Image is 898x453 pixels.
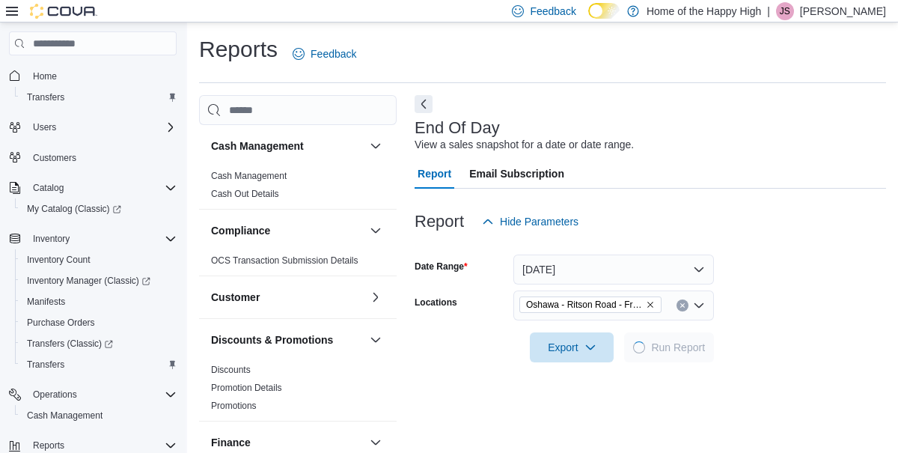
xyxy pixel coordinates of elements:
[415,95,433,113] button: Next
[211,365,251,375] a: Discounts
[211,188,279,200] span: Cash Out Details
[3,147,183,168] button: Customers
[33,182,64,194] span: Catalog
[30,4,97,19] img: Cova
[211,171,287,181] a: Cash Management
[651,340,705,355] span: Run Report
[211,139,364,153] button: Cash Management
[27,179,70,197] button: Catalog
[21,335,177,353] span: Transfers (Classic)
[27,410,103,422] span: Cash Management
[199,361,397,421] div: Discounts & Promotions
[33,152,76,164] span: Customers
[27,230,177,248] span: Inventory
[21,293,177,311] span: Manifests
[211,332,364,347] button: Discounts & Promotions
[3,384,183,405] button: Operations
[3,117,183,138] button: Users
[33,389,77,401] span: Operations
[27,275,150,287] span: Inventory Manager (Classic)
[530,4,575,19] span: Feedback
[27,254,91,266] span: Inventory Count
[211,290,260,305] h3: Customer
[513,255,714,285] button: [DATE]
[367,222,385,240] button: Compliance
[21,200,127,218] a: My Catalog (Classic)
[33,121,56,133] span: Users
[33,440,64,452] span: Reports
[624,332,714,362] button: LoadingRun Report
[211,383,282,393] a: Promotion Details
[199,252,397,276] div: Compliance
[211,255,358,267] span: OCS Transaction Submission Details
[211,382,282,394] span: Promotion Details
[27,359,64,371] span: Transfers
[21,88,177,106] span: Transfers
[211,255,358,266] a: OCS Transaction Submission Details
[15,312,183,333] button: Purchase Orders
[211,170,287,182] span: Cash Management
[27,67,63,85] a: Home
[21,314,101,332] a: Purchase Orders
[21,200,177,218] span: My Catalog (Classic)
[415,119,500,137] h3: End Of Day
[588,3,620,19] input: Dark Mode
[367,137,385,155] button: Cash Management
[647,2,761,20] p: Home of the Happy High
[519,297,662,313] span: Oshawa - Ritson Road - Friendly Stranger
[21,88,70,106] a: Transfers
[476,207,584,237] button: Hide Parameters
[418,159,451,189] span: Report
[415,137,634,153] div: View a sales snapshot for a date or date range.
[646,300,655,309] button: Remove Oshawa - Ritson Road - Friendly Stranger from selection in this group
[776,2,794,20] div: Jessica Sproul
[3,64,183,86] button: Home
[21,272,156,290] a: Inventory Manager (Classic)
[780,2,790,20] span: JS
[15,333,183,354] a: Transfers (Classic)
[15,354,183,375] button: Transfers
[199,167,397,209] div: Cash Management
[3,228,183,249] button: Inventory
[415,297,457,308] label: Locations
[211,435,251,450] h3: Finance
[311,46,356,61] span: Feedback
[27,203,121,215] span: My Catalog (Classic)
[633,341,645,353] span: Loading
[21,356,177,374] span: Transfers
[21,293,71,311] a: Manifests
[27,386,83,404] button: Operations
[211,332,333,347] h3: Discounts & Promotions
[530,332,614,362] button: Export
[33,70,57,82] span: Home
[21,251,177,269] span: Inventory Count
[15,198,183,219] a: My Catalog (Classic)
[367,331,385,349] button: Discounts & Promotions
[27,91,64,103] span: Transfers
[21,356,70,374] a: Transfers
[367,434,385,452] button: Finance
[800,2,886,20] p: [PERSON_NAME]
[211,400,257,412] span: Promotions
[27,179,177,197] span: Catalog
[211,435,364,450] button: Finance
[21,314,177,332] span: Purchase Orders
[287,39,362,69] a: Feedback
[21,251,97,269] a: Inventory Count
[27,118,177,136] span: Users
[21,407,177,425] span: Cash Management
[211,364,251,376] span: Discounts
[27,66,177,85] span: Home
[21,335,119,353] a: Transfers (Classic)
[33,233,70,245] span: Inventory
[15,291,183,312] button: Manifests
[415,261,468,273] label: Date Range
[27,386,177,404] span: Operations
[676,300,688,311] button: Clear input
[27,296,65,308] span: Manifests
[3,177,183,198] button: Catalog
[211,290,364,305] button: Customer
[500,214,578,229] span: Hide Parameters
[415,213,464,231] h3: Report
